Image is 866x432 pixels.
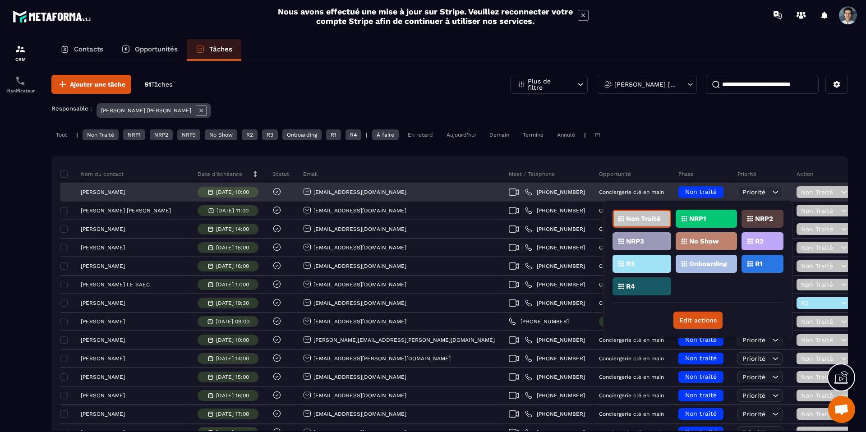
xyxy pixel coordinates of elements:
[525,225,585,233] a: [PHONE_NUMBER]
[70,80,125,89] span: Ajouter une tâche
[521,226,523,233] span: |
[403,129,438,140] div: En retard
[742,355,765,362] span: Priorité
[755,238,764,244] p: R2
[216,207,249,214] p: [DATE] 11:00
[673,312,723,329] button: Edit actions
[15,75,26,86] img: scheduler
[599,244,664,251] p: Conciergerie clé en main
[209,45,232,53] p: Tâches
[242,129,258,140] div: R2
[205,129,237,140] div: No Show
[685,391,717,399] span: Non traité
[689,238,719,244] p: No Show
[742,188,765,196] span: Priorité
[81,281,150,288] p: [PERSON_NAME] LE SAEC
[509,318,569,325] a: [PHONE_NUMBER]
[326,129,341,140] div: R1
[599,263,664,269] p: Conciergerie clé en main
[801,188,839,196] span: Non Traité
[689,216,706,222] p: NRP1
[2,69,38,100] a: schedulerschedulerPlanificateur
[2,88,38,93] p: Planificateur
[599,355,664,362] p: Conciergerie clé en main
[737,170,756,178] p: Priorité
[216,355,249,362] p: [DATE] 14:00
[626,261,635,267] p: R3
[521,189,523,196] span: |
[81,355,125,362] p: [PERSON_NAME]
[685,373,717,380] span: Non traité
[525,207,585,214] a: [PHONE_NUMBER]
[521,374,523,381] span: |
[216,226,249,232] p: [DATE] 14:00
[150,129,173,140] div: NRP2
[528,78,567,91] p: Plus de filtre
[685,410,717,417] span: Non traité
[177,129,200,140] div: NRP3
[112,39,187,61] a: Opportunités
[51,129,72,140] div: Tout
[801,244,839,251] span: Non Traité
[685,188,717,195] span: Non traité
[135,45,178,53] p: Opportunités
[216,300,249,306] p: [DATE] 19:30
[553,129,580,140] div: Annulé
[485,129,514,140] div: Demain
[689,261,727,267] p: Onboarding
[599,226,664,232] p: Conciergerie clé en main
[614,81,677,87] p: [PERSON_NAME] [PERSON_NAME]
[801,225,839,233] span: Non Traité
[216,411,249,417] p: [DATE] 17:00
[81,374,125,380] p: [PERSON_NAME]
[345,129,361,140] div: R4
[262,129,278,140] div: R3
[216,244,249,251] p: [DATE] 15:00
[2,57,38,62] p: CRM
[685,354,717,362] span: Non traité
[525,299,585,307] a: [PHONE_NUMBER]
[525,392,585,399] a: [PHONE_NUMBER]
[599,411,664,417] p: Conciergerie clé en main
[145,80,172,89] p: 51
[216,281,249,288] p: [DATE] 17:00
[801,410,839,418] span: Non Traité
[81,189,125,195] p: [PERSON_NAME]
[216,318,249,325] p: [DATE] 09:00
[521,337,523,344] span: |
[525,262,585,270] a: [PHONE_NUMBER]
[282,129,322,140] div: Onboarding
[525,336,585,344] a: [PHONE_NUMBER]
[521,244,523,251] span: |
[678,170,694,178] p: Phase
[521,300,523,307] span: |
[685,336,717,343] span: Non traité
[187,39,241,61] a: Tâches
[51,39,112,61] a: Contacts
[442,129,480,140] div: Aujourd'hui
[797,170,813,178] p: Action
[525,188,585,196] a: [PHONE_NUMBER]
[521,281,523,288] span: |
[525,281,585,288] a: [PHONE_NUMBER]
[81,207,171,214] p: [PERSON_NAME] [PERSON_NAME]
[525,373,585,381] a: [PHONE_NUMBER]
[801,299,839,307] span: R3
[81,263,125,269] p: [PERSON_NAME]
[101,107,191,114] p: [PERSON_NAME] [PERSON_NAME]
[742,373,765,381] span: Priorité
[584,132,586,138] p: |
[216,374,249,380] p: [DATE] 15:00
[198,170,242,178] p: Date d’échéance
[216,392,249,399] p: [DATE] 16:00
[83,129,119,140] div: Non Traité
[366,132,368,138] p: |
[599,392,664,399] p: Conciergerie clé en main
[372,129,399,140] div: À faire
[626,216,661,222] p: Non Traité
[81,318,125,325] p: [PERSON_NAME]
[81,392,125,399] p: [PERSON_NAME]
[81,244,125,251] p: [PERSON_NAME]
[525,410,585,418] a: [PHONE_NUMBER]
[521,263,523,270] span: |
